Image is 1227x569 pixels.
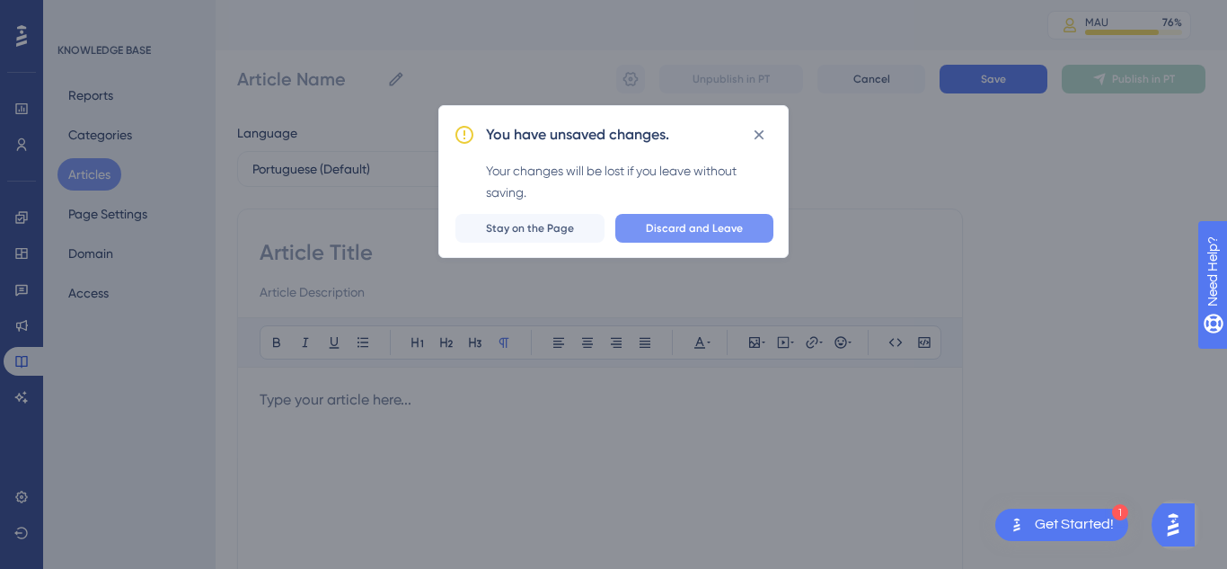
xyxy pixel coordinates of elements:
[486,124,669,146] h2: You have unsaved changes.
[1006,514,1028,536] img: launcher-image-alternative-text
[1112,504,1128,520] div: 1
[646,221,743,236] span: Discard and Leave
[995,509,1128,541] div: Open Get Started! checklist, remaining modules: 1
[486,221,574,236] span: Stay on the Page
[1035,515,1114,535] div: Get Started!
[486,160,773,203] div: Your changes will be lost if you leave without saving.
[42,4,112,26] span: Need Help?
[1152,498,1205,552] iframe: UserGuiding AI Assistant Launcher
